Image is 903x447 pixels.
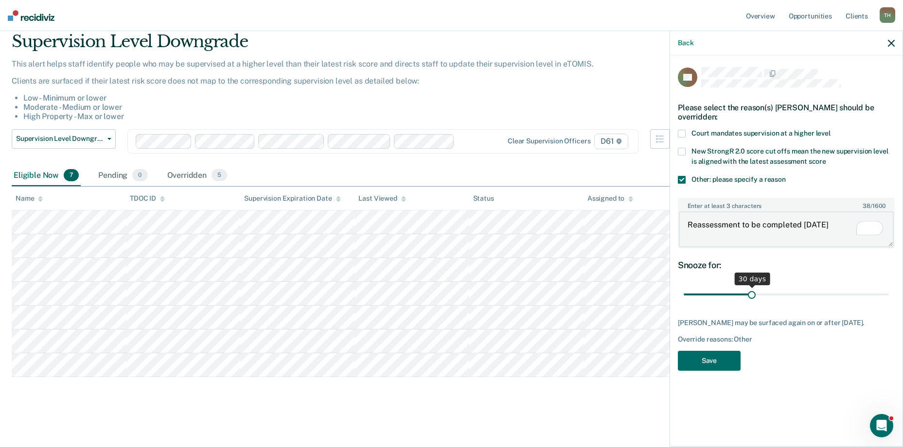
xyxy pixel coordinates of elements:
li: Low - Minimum or lower [23,93,689,103]
span: D61 [594,134,628,149]
iframe: Intercom live chat [870,414,893,437]
textarea: To enrich screen reader interactions, please activate Accessibility in Grammarly extension settings [679,211,894,247]
div: Supervision Level Downgrade [12,32,689,59]
div: TDOC ID [130,194,165,203]
span: 38 [863,203,870,209]
span: New StrongR 2.0 score cut offs mean the new supervision level is aligned with the latest assessme... [691,147,888,165]
span: 5 [212,169,227,182]
span: Court mandates supervision at a higher level [691,129,831,137]
div: Pending [96,165,149,187]
div: Status [473,194,494,203]
p: Clients are surfaced if their latest risk score does not map to the corresponding supervision lev... [12,76,689,86]
span: 0 [132,169,147,182]
span: Supervision Level Downgrade [16,135,104,143]
span: 7 [64,169,79,182]
div: Assigned to [587,194,633,203]
span: / 1600 [863,203,885,209]
div: [PERSON_NAME] may be surfaced again on or after [DATE]. [678,319,895,327]
div: Please select the reason(s) [PERSON_NAME] should be overridden: [678,95,895,129]
div: 30 days [735,273,770,285]
p: This alert helps staff identify people who may be supervised at a higher level than their latest ... [12,59,689,69]
div: Snooze for: [678,260,895,271]
div: Name [16,194,43,203]
label: Enter at least 3 characters [679,199,894,209]
div: Last Viewed [358,194,406,203]
button: Back [678,39,693,47]
div: Supervision Expiration Date [244,194,340,203]
li: Moderate - Medium or lower [23,103,689,112]
img: Recidiviz [8,10,54,21]
div: T H [880,7,895,23]
button: Save [678,351,741,371]
span: Other: please specify a reason [691,175,786,183]
div: Override reasons: Other [678,335,895,344]
div: Overridden [165,165,230,187]
div: Eligible Now [12,165,81,187]
div: Clear supervision officers [508,137,590,145]
li: High Property - Max or lower [23,112,689,121]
